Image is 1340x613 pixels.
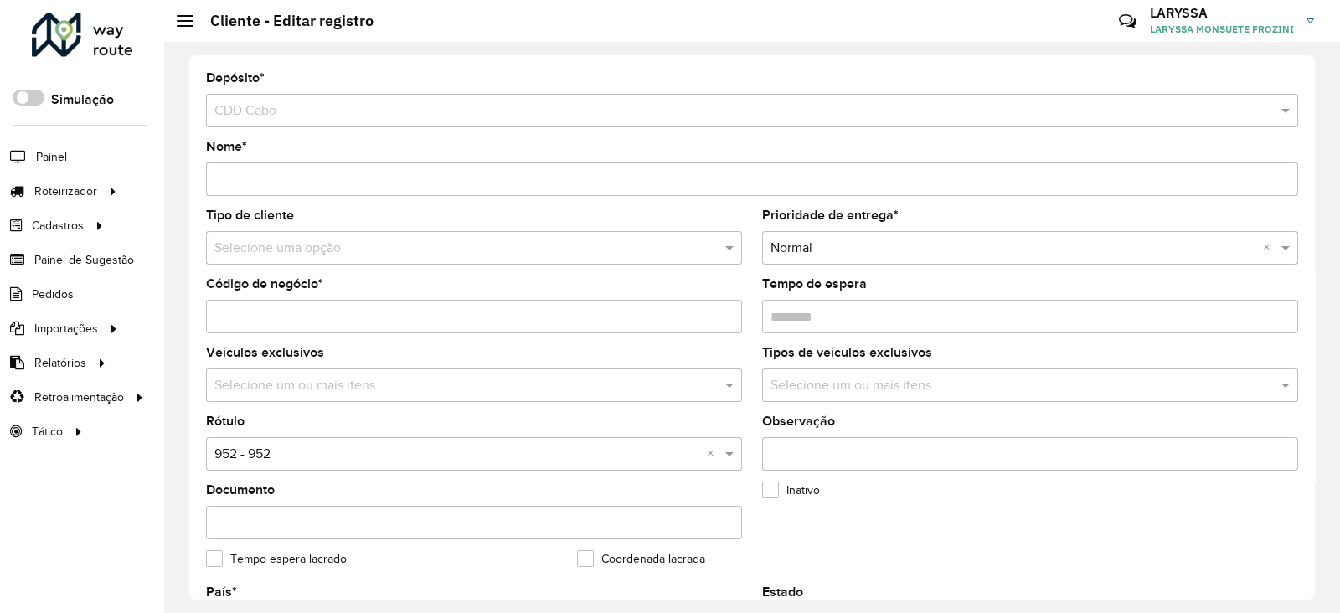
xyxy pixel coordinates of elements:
[32,423,63,440] span: Tático
[762,411,835,431] label: Observação
[206,411,245,431] label: Rótulo
[762,274,867,294] label: Tempo de espera
[707,444,721,464] span: Clear all
[206,274,323,294] label: Código de negócio
[34,320,98,337] span: Importações
[34,389,124,406] span: Retroalimentação
[34,183,97,200] span: Roteirizador
[206,480,275,500] label: Documento
[1110,3,1146,39] a: Contato Rápido
[193,12,374,30] h2: Cliente - Editar registro
[762,582,803,602] label: Estado
[762,205,899,225] label: Prioridade de entrega
[34,251,134,269] span: Painel de Sugestão
[51,90,114,110] label: Simulação
[1150,5,1294,21] h3: LARYSSA
[206,137,247,157] label: Nome
[34,354,86,372] span: Relatórios
[206,205,294,225] label: Tipo de cliente
[762,343,932,363] label: Tipos de veículos exclusivos
[762,482,820,499] label: Inativo
[206,550,347,568] label: Tempo espera lacrado
[206,343,324,363] label: Veículos exclusivos
[1263,238,1277,258] span: Clear all
[577,550,705,568] label: Coordenada lacrada
[206,582,237,602] label: País
[32,217,84,234] span: Cadastros
[36,148,67,166] span: Painel
[1150,22,1294,37] span: LARYSSA MONSUETE FROZINI
[206,68,265,88] label: Depósito
[32,286,74,303] span: Pedidos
